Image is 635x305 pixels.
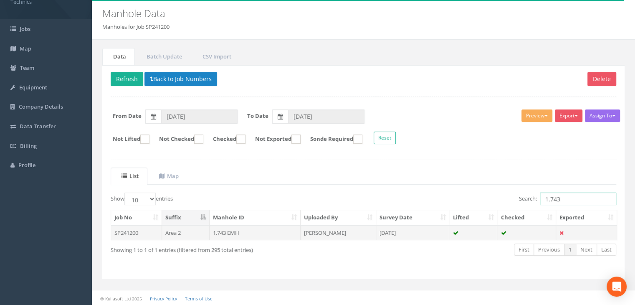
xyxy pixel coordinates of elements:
[102,8,536,19] h2: Manhole Data
[111,210,162,225] th: Job No: activate to sort column ascending
[159,172,179,180] uib-tab-heading: Map
[20,64,34,71] span: Team
[102,48,135,65] a: Data
[161,109,238,124] input: From Date
[100,296,142,302] small: © Kullasoft Ltd 2025
[597,244,616,256] a: Last
[20,142,37,150] span: Billing
[20,45,31,52] span: Map
[556,210,617,225] th: Exported: activate to sort column ascending
[376,210,450,225] th: Survey Date: activate to sort column ascending
[19,103,63,110] span: Company Details
[150,296,177,302] a: Privacy Policy
[540,193,616,205] input: Search:
[148,168,187,185] a: Map
[19,84,47,91] span: Equipment
[576,244,597,256] a: Next
[20,25,30,33] span: Jobs
[185,296,213,302] a: Terms of Use
[585,109,620,122] button: Assign To
[247,112,268,120] label: To Date
[144,72,217,86] button: Back to Job Numbers
[205,135,245,144] label: Checked
[111,225,162,240] td: SP241200
[111,72,143,86] button: Refresh
[288,109,364,124] input: To Date
[111,168,147,185] a: List
[151,135,203,144] label: Not Checked
[555,109,582,122] button: Export
[449,210,497,225] th: Lifted: activate to sort column ascending
[564,244,576,256] a: 1
[247,135,301,144] label: Not Exported
[376,225,450,240] td: [DATE]
[18,161,35,169] span: Profile
[121,172,139,180] uib-tab-heading: List
[136,48,191,65] a: Batch Update
[519,193,616,205] label: Search:
[104,135,149,144] label: Not Lifted
[587,72,616,86] button: Delete
[302,135,362,144] label: Sonde Required
[20,122,56,130] span: Data Transfer
[374,132,396,144] button: Reset
[210,210,301,225] th: Manhole ID: activate to sort column ascending
[162,225,210,240] td: Area 2
[534,244,564,256] a: Previous
[301,210,376,225] th: Uploaded By: activate to sort column ascending
[301,225,376,240] td: [PERSON_NAME]
[113,112,142,120] label: From Date
[497,210,556,225] th: Checked: activate to sort column ascending
[514,244,534,256] a: First
[102,23,170,31] li: Manholes for Job SP241200
[607,277,627,297] div: Open Intercom Messenger
[124,193,156,205] select: Showentries
[192,48,240,65] a: CSV Import
[111,243,314,254] div: Showing 1 to 1 of 1 entries (filtered from 295 total entries)
[111,193,173,205] label: Show entries
[521,109,552,122] button: Preview
[162,210,210,225] th: Suffix: activate to sort column descending
[210,225,301,240] td: 1.743 EMH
